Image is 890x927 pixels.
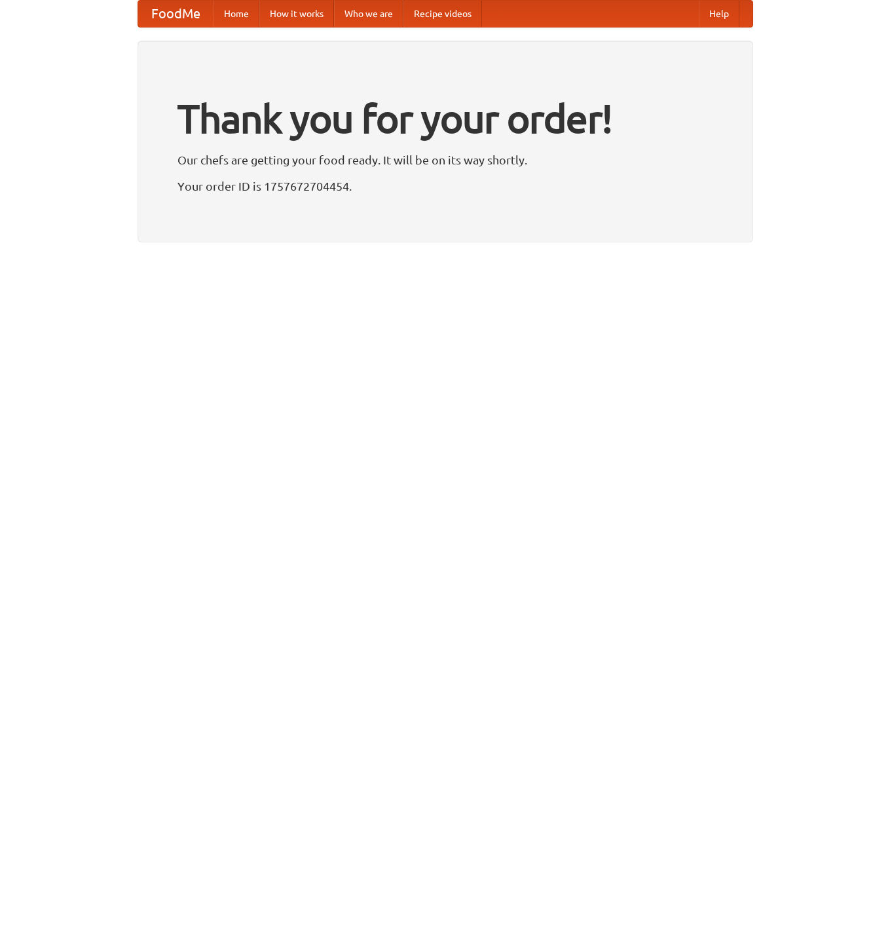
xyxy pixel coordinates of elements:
a: Help [699,1,739,27]
p: Our chefs are getting your food ready. It will be on its way shortly. [177,150,713,170]
a: Who we are [334,1,403,27]
h1: Thank you for your order! [177,87,713,150]
a: Home [213,1,259,27]
a: Recipe videos [403,1,482,27]
a: FoodMe [138,1,213,27]
a: How it works [259,1,334,27]
p: Your order ID is 1757672704454. [177,176,713,196]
